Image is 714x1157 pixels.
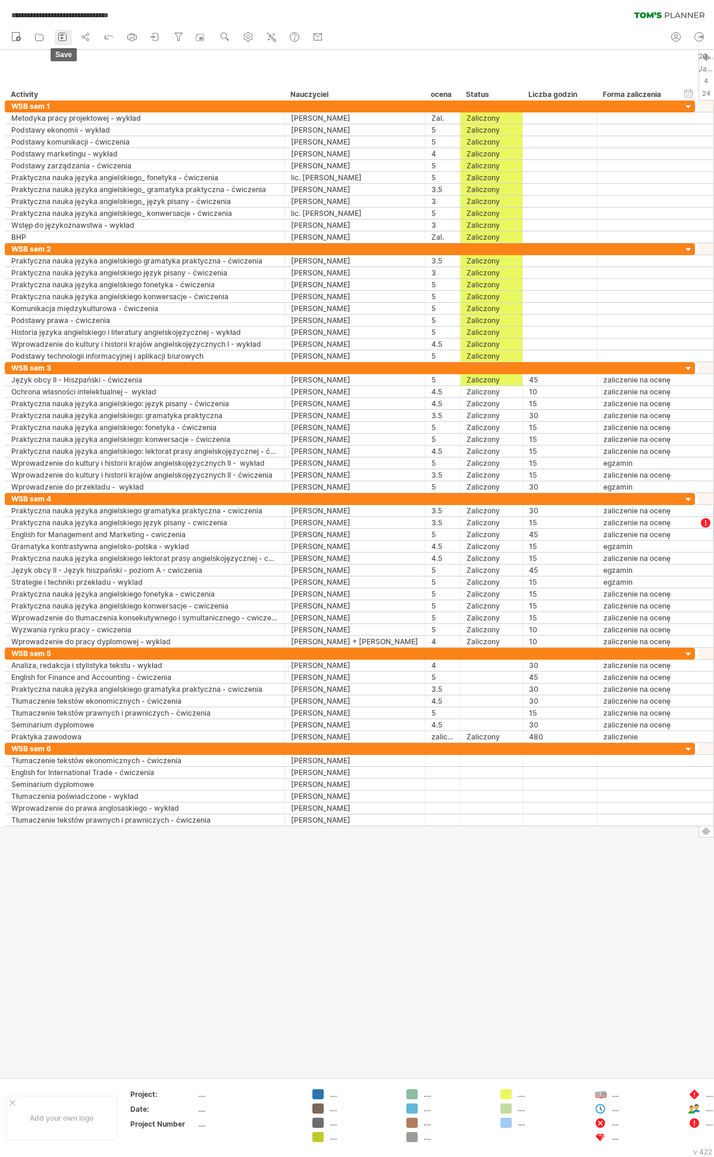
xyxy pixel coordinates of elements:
div: [PERSON_NAME] [291,731,419,742]
div: Wyzwania rynku pracy - cwiczenia [11,624,278,635]
div: [PERSON_NAME] [291,541,419,552]
div: Analiza, redakcja i stylistyka tekstu - wykład [11,660,278,671]
div: zaliczenie na ocenę [603,386,676,397]
div: 5 [431,707,454,719]
div: English for Management and Marketing - cwiczenia [11,529,278,540]
div: Zaliczony [466,327,516,338]
div: Praktyczna nauka języka angielskiego: język pisany - ćwiczenia [11,398,278,409]
div: 5 [431,208,454,219]
div: [PERSON_NAME] [291,707,419,719]
div: BHP [11,231,278,243]
div: Seminarium dyplomowe [11,779,278,790]
div: [PERSON_NAME] [291,565,419,576]
div: zaliczenie na ocenę [431,731,454,742]
div: .... [424,1132,488,1142]
div: .... [330,1118,394,1128]
div: zaliczenie na ocenę [603,374,676,385]
div: 15 [529,612,591,623]
div: 45 [529,672,591,683]
div: [PERSON_NAME] [291,303,419,314]
div: 5 [431,279,454,290]
div: Praktyczna nauka języka angielskiego: gramatyka praktyczna [11,410,278,421]
div: [PERSON_NAME] [291,338,419,350]
div: Zaliczony [466,291,516,302]
div: 15 [529,398,591,409]
div: 4 [431,148,454,159]
div: Gramatyka kontrastywna angielsko-polska - wyklad [11,541,278,552]
div: [PERSON_NAME] [291,220,419,231]
div: .... [518,1118,583,1128]
div: Zaliczony [466,588,516,600]
div: [PERSON_NAME] [291,529,419,540]
div: 15 [529,588,591,600]
div: zaliczenie na ocenę [603,398,676,409]
div: [PERSON_NAME] [291,814,419,826]
div: 5 [431,457,454,469]
div: Metodyka pracy projektowej - wykład [11,112,278,124]
div: Podstawy marketingu - wykład [11,148,278,159]
div: .... [330,1103,394,1114]
div: [PERSON_NAME] [291,374,419,385]
div: [PERSON_NAME] [291,660,419,671]
div: egzamin [603,576,676,588]
div: 3.5 [431,184,454,195]
div: Wprowadzenie do kultury i historii krajów angielskojęzycznych II - wykład [11,457,278,469]
div: [PERSON_NAME] [291,350,419,362]
div: Zaliczony [466,624,516,635]
div: [PERSON_NAME] [291,160,419,171]
div: Praktyczna nauka języka angielskiego fonetyka - ćwiczenia [11,279,278,290]
div: Ochrona własności intelektualnej - wykład [11,386,278,397]
div: Date: [130,1104,196,1114]
div: WSB sem 5 [11,648,278,659]
div: Zaliczony [466,731,516,742]
div: zaliczenie na ocenę [603,446,676,457]
div: [PERSON_NAME] [291,767,419,778]
div: 5 [431,434,454,445]
div: English for International Trade - ćwiczenia [11,767,278,778]
div: 3 [431,196,454,207]
div: Podstawy ekonomii - wykład [11,124,278,136]
div: zaliczenie na ocenę [603,422,676,433]
div: Zaliczony [466,457,516,469]
div: Zaliczony [466,398,516,409]
div: 5 [431,291,454,302]
div: Wprowadzenie do kultury i historii krajów angielskojęzycznych II - ćwiczenia [11,469,278,481]
div: 15 [529,553,591,564]
div: .... [198,1089,298,1099]
div: Zaliczony [466,220,516,231]
div: 10 [529,624,591,635]
div: 4.5 [431,719,454,730]
div: 5 [431,124,454,136]
div: Wprowadzenie do kultury i historii krajów angielskojęzycznych I - wykład [11,338,278,350]
div: Praktyczna nauka języka angielskiego_ konwersacje - ćwiczenia [11,208,278,219]
div: 4.5 [431,541,454,552]
div: Liczba godzin [528,89,590,101]
div: Tłumaczenie tekstów ekonomicznych - ćwiczenia [11,755,278,766]
div: [PERSON_NAME] [291,279,419,290]
div: 3.5 [431,255,454,266]
div: 15 [529,707,591,719]
div: .... [424,1118,488,1128]
a: save [55,30,72,45]
div: 5 [431,350,454,362]
div: Praktyczna nauka języka angielskiego konwersacje - ćwiczenia [11,291,278,302]
div: Wstęp do językoznawstwa - wykład [11,220,278,231]
div: Zaliczony [466,553,516,564]
div: [PERSON_NAME] [291,672,419,683]
div: [PERSON_NAME] [291,255,419,266]
div: zaliczenie na ocenę [603,660,676,671]
div: Tłumaczenia poświadczone - wykład [11,791,278,802]
div: .... [330,1089,394,1099]
div: Wprowadzenie do prawa anglosaskiego - wykład [11,802,278,814]
div: 3.5 [431,410,454,421]
div: 4.5 [431,695,454,707]
div: English for Finance and Accounting - ćwiczenia [11,672,278,683]
div: Seminarium dyplomowe [11,719,278,730]
div: Praktyczna nauka języka angielskiego lektorat prasy angielskojęzycznej - cwiczenia [11,553,278,564]
div: Zal. [431,112,454,124]
div: .... [330,1132,394,1142]
div: Project: [130,1089,196,1099]
div: 5 [431,612,454,623]
div: Zaliczony [466,446,516,457]
div: 45 [529,565,591,576]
